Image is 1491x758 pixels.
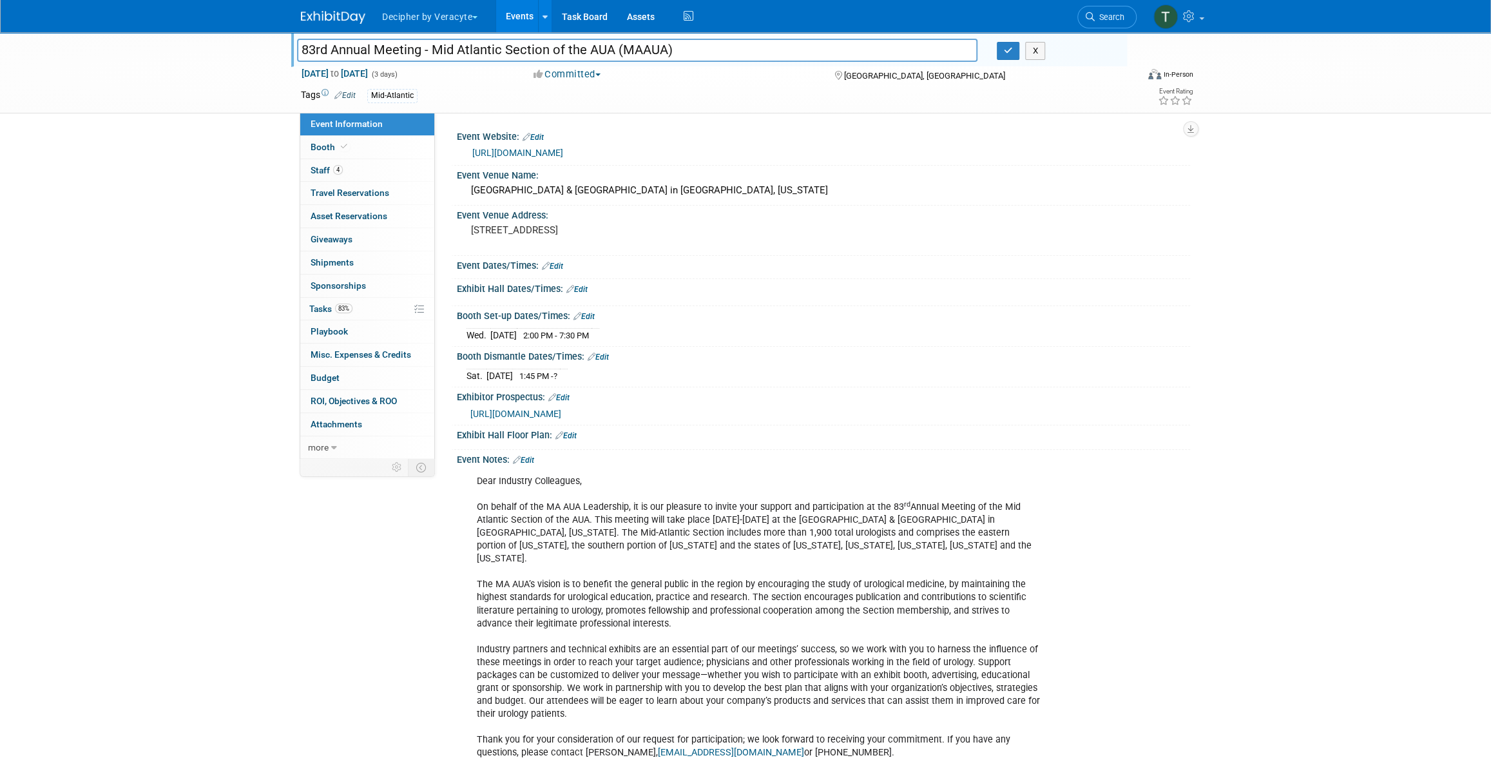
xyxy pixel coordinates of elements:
[300,113,434,135] a: Event Information
[486,369,513,382] td: [DATE]
[553,371,557,381] span: ?
[1025,42,1045,60] button: X
[457,306,1190,323] div: Booth Set-up Dates/Times:
[311,234,352,244] span: Giveaways
[311,419,362,429] span: Attachments
[300,320,434,343] a: Playbook
[329,68,341,79] span: to
[308,442,329,452] span: more
[470,409,561,419] a: [URL][DOMAIN_NAME]
[367,89,418,102] div: Mid-Atlantic
[300,344,434,366] a: Misc. Expenses & Credits
[301,11,365,24] img: ExhibitDay
[529,68,606,81] button: Committed
[300,298,434,320] a: Tasks83%
[457,347,1190,364] div: Booth Dismantle Dates/Times:
[566,285,588,294] a: Edit
[300,413,434,436] a: Attachments
[335,304,352,313] span: 83%
[457,256,1190,273] div: Event Dates/Times:
[311,119,383,129] span: Event Information
[457,279,1190,296] div: Exhibit Hall Dates/Times:
[472,148,563,158] a: [URL][DOMAIN_NAME]
[1095,12,1124,22] span: Search
[311,188,389,198] span: Travel Reservations
[1061,67,1193,86] div: Event Format
[457,127,1190,144] div: Event Website:
[300,205,434,228] a: Asset Reservations
[457,425,1190,442] div: Exhibit Hall Floor Plan:
[542,262,563,271] a: Edit
[513,456,534,465] a: Edit
[573,312,595,321] a: Edit
[300,136,434,159] a: Booth
[333,165,343,175] span: 4
[457,166,1190,182] div: Event Venue Name:
[588,353,609,362] a: Edit
[311,396,397,406] span: ROI, Objectives & ROO
[1163,70,1193,79] div: In-Person
[311,280,366,291] span: Sponsorships
[555,431,577,440] a: Edit
[311,326,348,336] span: Playbook
[300,390,434,413] a: ROI, Objectives & ROO
[523,331,589,340] span: 2:00 PM - 7:30 PM
[300,275,434,297] a: Sponsorships
[300,182,434,204] a: Travel Reservations
[519,371,557,381] span: 1:45 PM -
[658,747,804,758] a: [EMAIL_ADDRESS][DOMAIN_NAME]
[1077,6,1137,28] a: Search
[311,142,350,152] span: Booth
[301,68,369,79] span: [DATE] [DATE]
[471,224,748,236] pre: [STREET_ADDRESS]
[311,165,343,175] span: Staff
[301,88,356,103] td: Tags
[467,369,486,382] td: Sat.
[300,159,434,182] a: Staff4
[457,450,1190,467] div: Event Notes:
[370,70,398,79] span: (3 days)
[523,133,544,142] a: Edit
[300,367,434,389] a: Budget
[334,91,356,100] a: Edit
[311,373,340,383] span: Budget
[300,436,434,459] a: more
[386,459,409,476] td: Personalize Event Tab Strip
[300,251,434,274] a: Shipments
[311,257,354,267] span: Shipments
[467,328,490,342] td: Wed.
[341,143,347,150] i: Booth reservation complete
[467,180,1180,200] div: [GEOGRAPHIC_DATA] & [GEOGRAPHIC_DATA] in [GEOGRAPHIC_DATA], [US_STATE]
[300,228,434,251] a: Giveaways
[457,206,1190,222] div: Event Venue Address:
[457,387,1190,404] div: Exhibitor Prospectus:
[1158,88,1193,95] div: Event Rating
[409,459,435,476] td: Toggle Event Tabs
[1153,5,1178,29] img: Tony Alvarado
[843,71,1005,81] span: [GEOGRAPHIC_DATA], [GEOGRAPHIC_DATA]
[311,211,387,221] span: Asset Reservations
[311,349,411,360] span: Misc. Expenses & Credits
[1148,69,1161,79] img: Format-Inperson.png
[548,393,570,402] a: Edit
[904,500,910,509] sup: rd
[309,304,352,314] span: Tasks
[490,328,517,342] td: [DATE]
